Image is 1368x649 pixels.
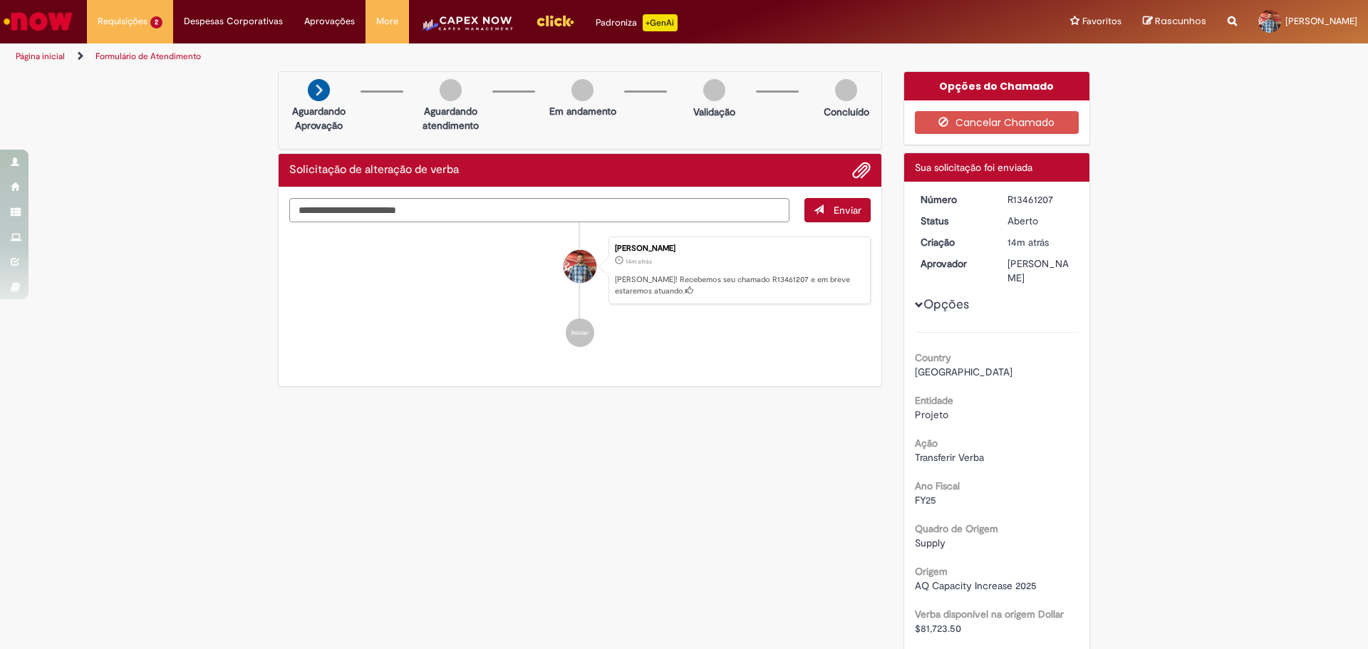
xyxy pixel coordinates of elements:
li: Evandro Marcel Da Silva [289,237,871,305]
b: Origem [915,565,948,578]
a: Formulário de Atendimento [95,51,201,62]
span: 2 [150,16,162,28]
time: 29/08/2025 09:49:54 [626,257,652,266]
textarea: Digite sua mensagem aqui... [289,198,789,222]
p: Aguardando Aprovação [284,104,353,133]
div: Aberto [1007,214,1074,228]
span: Favoritos [1082,14,1121,28]
span: FY25 [915,494,936,507]
h2: Solicitação de alteração de verba Histórico de tíquete [289,164,459,177]
p: Validação [693,105,735,119]
img: img-circle-grey.png [703,79,725,101]
a: Página inicial [16,51,65,62]
div: 29/08/2025 09:49:54 [1007,235,1074,249]
dt: Status [910,214,997,228]
span: Requisições [98,14,147,28]
div: [PERSON_NAME] [1007,256,1074,285]
img: ServiceNow [1,7,75,36]
b: Country [915,351,951,364]
b: Entidade [915,394,953,407]
p: Aguardando atendimento [416,104,485,133]
div: R13461207 [1007,192,1074,207]
span: Projeto [915,408,948,421]
div: Padroniza [596,14,678,31]
span: Aprovações [304,14,355,28]
span: Rascunhos [1155,14,1206,28]
a: Rascunhos [1143,15,1206,28]
span: $81,723.50 [915,622,961,635]
button: Cancelar Chamado [915,111,1079,134]
span: 14m atrás [626,257,652,266]
span: [PERSON_NAME] [1285,15,1357,27]
dt: Criação [910,235,997,249]
div: Evandro Marcel Da Silva [564,250,596,283]
span: Supply [915,536,945,549]
span: [GEOGRAPHIC_DATA] [915,365,1012,378]
span: Enviar [834,204,861,217]
img: CapexLogo5.png [420,14,514,43]
img: click_logo_yellow_360x200.png [536,10,574,31]
p: +GenAi [643,14,678,31]
b: Ano Fiscal [915,479,960,492]
span: Transferir Verba [915,451,984,464]
button: Enviar [804,198,871,222]
p: [PERSON_NAME]! Recebemos seu chamado R13461207 e em breve estaremos atuando. [615,274,863,296]
b: Verba disponível na origem Dollar [915,608,1064,621]
button: Adicionar anexos [852,161,871,180]
div: [PERSON_NAME] [615,244,863,253]
img: img-circle-grey.png [835,79,857,101]
span: Sua solicitação foi enviada [915,161,1032,174]
img: arrow-next.png [308,79,330,101]
dt: Aprovador [910,256,997,271]
dt: Número [910,192,997,207]
img: img-circle-grey.png [440,79,462,101]
img: img-circle-grey.png [571,79,594,101]
span: More [376,14,398,28]
p: Em andamento [549,104,616,118]
b: Quadro de Origem [915,522,998,535]
span: 14m atrás [1007,236,1049,249]
p: Concluído [824,105,869,119]
span: Despesas Corporativas [184,14,283,28]
b: Ação [915,437,938,450]
span: AQ Capacity Increase 2025 [915,579,1037,592]
ul: Trilhas de página [11,43,901,70]
div: Opções do Chamado [904,72,1090,100]
ul: Histórico de tíquete [289,222,871,362]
